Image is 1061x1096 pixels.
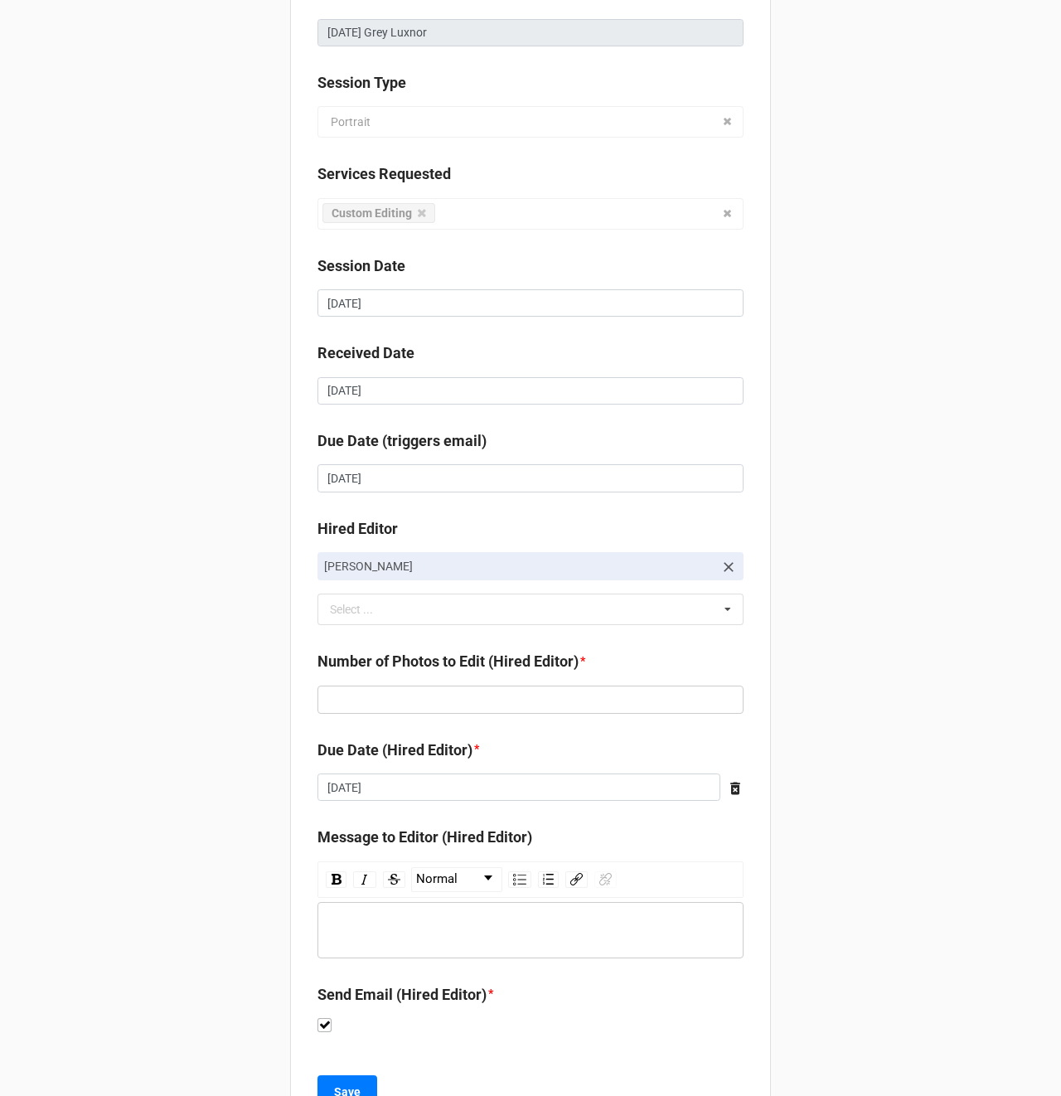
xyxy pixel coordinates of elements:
[317,162,451,186] label: Services Requested
[317,464,744,492] input: Date
[317,983,487,1006] label: Send Email (Hired Editor)
[317,71,406,95] label: Session Type
[416,870,458,890] span: Normal
[317,861,744,958] div: rdw-wrapper
[326,600,397,619] div: Select ...
[411,867,502,892] div: rdw-dropdown
[326,921,736,939] div: rdw-editor
[412,868,501,891] a: Block Type
[594,871,617,888] div: Unlink
[317,826,532,849] label: Message to Editor (Hired Editor)
[317,861,744,898] div: rdw-toolbar
[383,871,405,888] div: Strikethrough
[317,517,398,541] label: Hired Editor
[317,342,414,365] label: Received Date
[353,871,376,888] div: Italic
[317,377,744,405] input: Date
[317,255,405,278] label: Session Date
[317,774,720,802] input: Date
[565,871,588,888] div: Link
[508,871,531,888] div: Unordered
[322,867,409,892] div: rdw-inline-control
[317,289,744,318] input: Date
[324,558,714,575] p: [PERSON_NAME]
[538,871,559,888] div: Ordered
[326,871,346,888] div: Bold
[317,429,487,453] label: Due Date (triggers email)
[317,650,579,673] label: Number of Photos to Edit (Hired Editor)
[505,867,562,892] div: rdw-list-control
[562,867,620,892] div: rdw-link-control
[409,867,505,892] div: rdw-block-control
[317,739,472,762] label: Due Date (Hired Editor)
